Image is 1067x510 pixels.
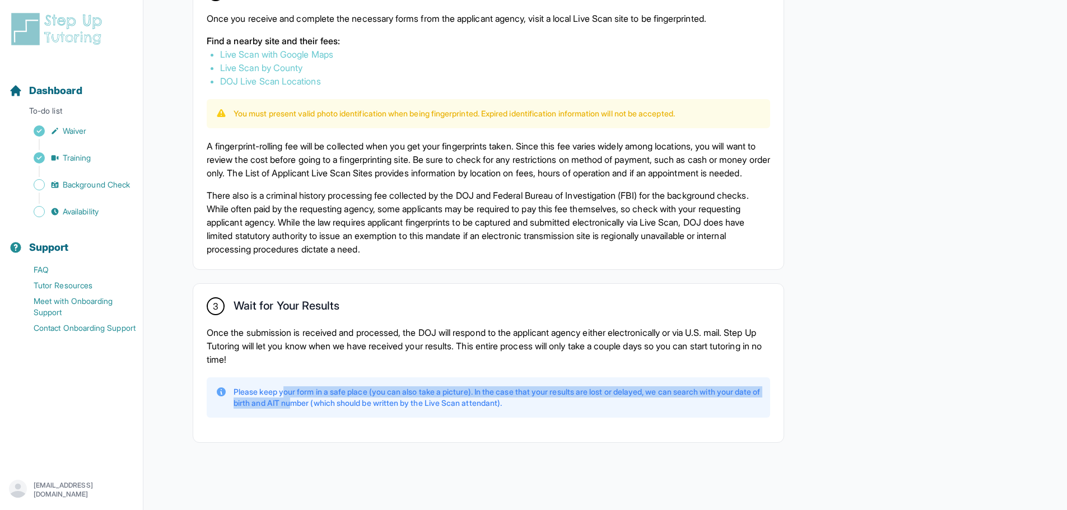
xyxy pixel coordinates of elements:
span: 3 [213,300,218,313]
a: DOJ Live Scan Locations [220,76,321,87]
span: Background Check [63,179,130,190]
a: Dashboard [9,83,82,99]
p: There also is a criminal history processing fee collected by the DOJ and Federal Bureau of Invest... [207,189,770,256]
span: Training [63,152,91,163]
button: [EMAIL_ADDRESS][DOMAIN_NAME] [9,480,134,500]
p: To-do list [4,105,138,121]
p: A fingerprint-rolling fee will be collected when you get your fingerprints taken. Since this fee ... [207,139,770,180]
p: [EMAIL_ADDRESS][DOMAIN_NAME] [34,481,134,499]
a: Live Scan with Google Maps [220,49,333,60]
p: Find a nearby site and their fees: [207,34,770,48]
a: Meet with Onboarding Support [9,293,143,320]
span: Support [29,240,69,255]
a: Tutor Resources [9,278,143,293]
a: Background Check [9,177,143,193]
button: Dashboard [4,65,138,103]
a: Contact Onboarding Support [9,320,143,336]
p: Please keep your form in a safe place (you can also take a picture). In the case that your result... [234,386,761,409]
a: Availability [9,204,143,219]
span: Availability [63,206,99,217]
button: Support [4,222,138,260]
span: Waiver [63,125,86,137]
a: FAQ [9,262,143,278]
p: Once the submission is received and processed, the DOJ will respond to the applicant agency eithe... [207,326,770,366]
img: logo [9,11,109,47]
a: Live Scan by County [220,62,302,73]
a: Training [9,150,143,166]
a: Waiver [9,123,143,139]
span: Dashboard [29,83,82,99]
p: You must present valid photo identification when being fingerprinted. Expired identification info... [234,108,675,119]
h2: Wait for Your Results [234,299,339,317]
p: Once you receive and complete the necessary forms from the applicant agency, visit a local Live S... [207,12,770,25]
